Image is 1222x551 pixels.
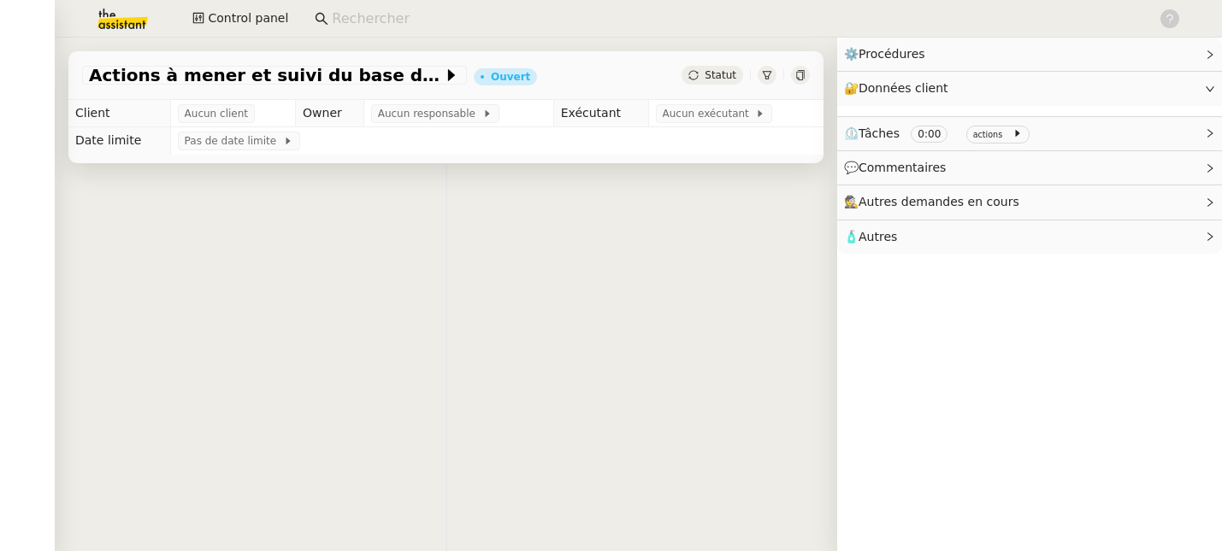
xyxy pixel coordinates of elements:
[859,230,897,243] span: Autres
[208,9,288,28] span: Control panel
[837,38,1222,71] div: ⚙️Procédures
[844,44,933,64] span: ⚙️
[859,161,946,174] span: Commentaires
[859,195,1019,208] span: Autres demandes en cours
[296,100,364,127] td: Owner
[859,47,925,61] span: Procédures
[859,81,948,95] span: Données client
[705,69,736,81] span: Statut
[844,230,897,243] span: 🧴
[837,151,1222,185] div: 💬Commentaires
[973,130,1003,139] small: actions
[837,72,1222,105] div: 🔐Données client
[185,105,248,122] span: Aucun client
[844,195,1027,208] span: 🕵️
[332,8,1141,31] input: Rechercher
[182,7,298,31] button: Control panel
[844,126,1036,140] span: ⏲️
[378,105,482,122] span: Aucun responsable
[837,117,1222,150] div: ⏲️Tâches 0:00 actions
[837,185,1222,219] div: 🕵️Autres demandes en cours
[859,126,900,140] span: Tâches
[663,105,756,122] span: Aucun exécutant
[844,79,955,98] span: 🔐
[491,72,530,82] div: Ouvert
[553,100,648,127] td: Exécutant
[911,126,947,143] nz-tag: 0:00
[89,67,443,84] span: Actions à mener et suivi du base du rapport
[68,100,170,127] td: Client
[185,132,283,149] span: Pas de date limite
[837,220,1222,254] div: 🧴Autres
[68,127,170,155] td: Date limite
[844,161,953,174] span: 💬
